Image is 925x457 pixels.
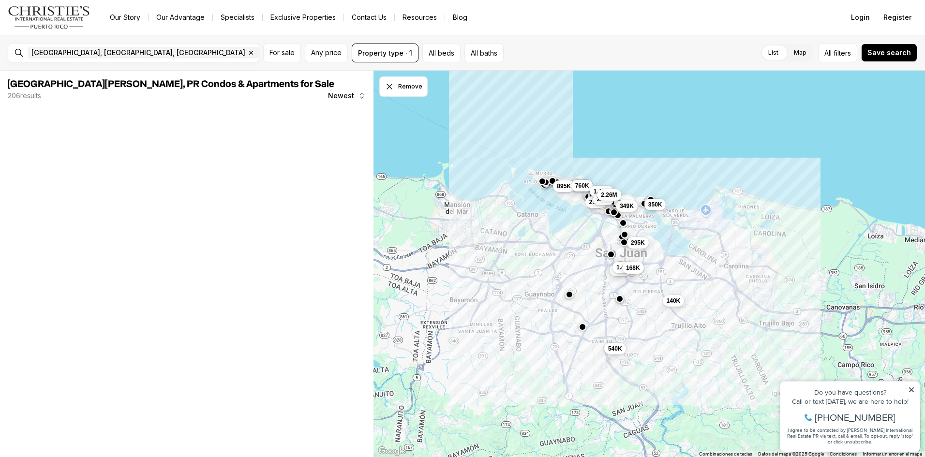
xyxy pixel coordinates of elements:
[305,44,348,62] button: Any price
[263,11,343,24] a: Exclusive Properties
[631,239,645,247] span: 295K
[667,297,681,305] span: 140K
[618,198,632,206] span: 740K
[818,44,857,62] button: Allfilters
[40,45,120,55] span: [PHONE_NUMBER]
[12,59,138,78] span: I agree to be contacted by [PERSON_NAME] International Real Estate PR via text, call & email. To ...
[648,201,662,208] span: 350K
[597,195,610,203] span: 2.1M
[590,186,613,197] button: 1.45M
[612,262,636,273] button: 1.48M
[834,48,851,58] span: filters
[328,92,354,100] span: Newest
[608,345,622,353] span: 540K
[610,265,631,276] button: 775K
[8,79,334,89] span: [GEOGRAPHIC_DATA][PERSON_NAME], PR Condos & Apartments for Sale
[786,44,814,61] label: Map
[851,14,870,21] span: Login
[878,8,917,27] button: Register
[589,198,602,206] span: 2.7M
[571,180,593,192] button: 760K
[644,199,666,210] button: 350K
[379,76,428,97] button: Dismiss drawing
[883,14,911,21] span: Register
[761,44,786,61] label: List
[311,49,342,57] span: Any price
[824,48,832,58] span: All
[464,44,504,62] button: All baths
[445,11,475,24] a: Blog
[553,180,575,192] button: 895K
[601,191,617,199] span: 2.26M
[395,11,445,24] a: Resources
[867,49,911,57] span: Save search
[627,237,649,249] button: 295K
[626,264,640,272] span: 168K
[10,22,140,29] div: Do you have questions?
[622,262,644,274] button: 168K
[8,6,90,29] img: logo
[663,295,685,307] button: 140K
[31,49,245,57] span: [GEOGRAPHIC_DATA], [GEOGRAPHIC_DATA], [GEOGRAPHIC_DATA]
[575,182,589,190] span: 760K
[845,8,876,27] button: Login
[604,343,626,354] button: 540K
[422,44,461,62] button: All beds
[597,189,621,201] button: 2.26M
[8,92,41,100] p: 206 results
[352,44,418,62] button: Property type · 1
[861,44,917,62] button: Save search
[149,11,212,24] a: Our Advantage
[269,49,295,57] span: For sale
[758,451,824,457] span: Datos del mapa ©2025 Google
[614,196,636,208] button: 740K
[344,11,394,24] button: Contact Us
[213,11,262,24] a: Specialists
[593,193,614,205] button: 2.1M
[557,182,571,190] span: 895K
[585,196,606,208] button: 2.7M
[620,202,634,210] span: 349K
[102,11,148,24] a: Our Story
[322,86,372,105] button: Newest
[10,31,140,38] div: Call or text [DATE], we are here to help!
[594,188,610,195] span: 1.45M
[616,264,632,271] span: 1.48M
[263,44,301,62] button: For sale
[616,200,638,212] button: 349K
